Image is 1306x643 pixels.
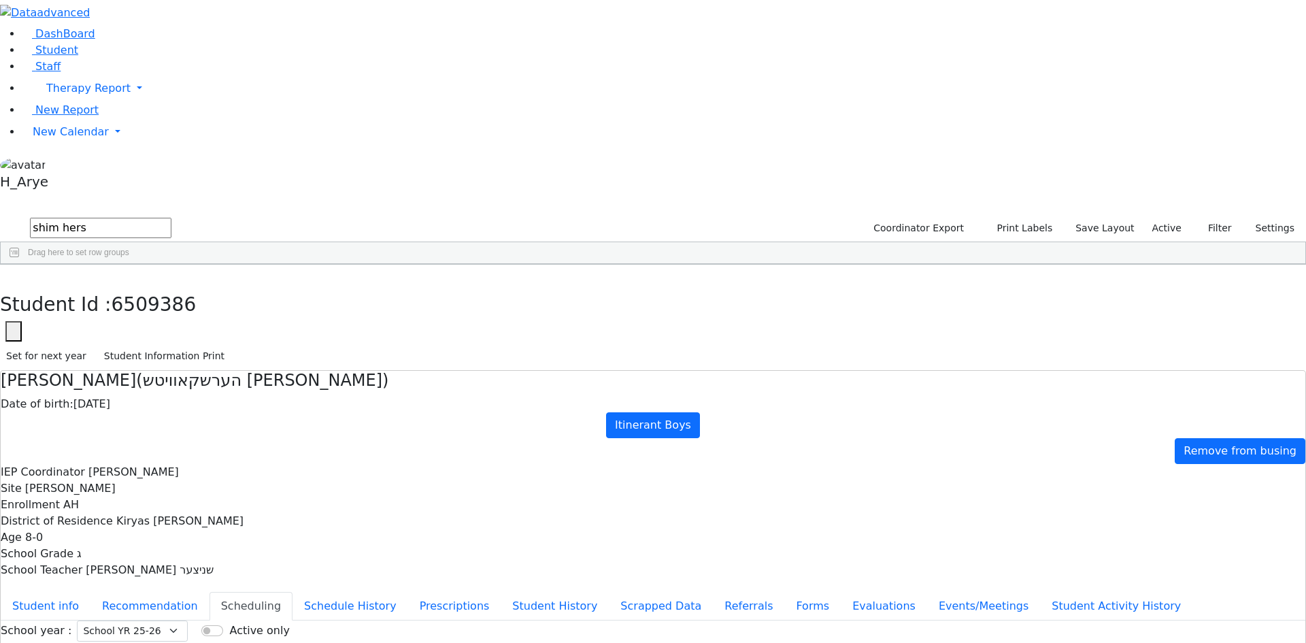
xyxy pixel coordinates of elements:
[33,125,109,138] span: New Calendar
[1175,438,1305,464] a: Remove from busing
[1,546,73,562] label: School Grade
[292,592,408,621] button: Schedule History
[1,513,113,529] label: District of Residence
[77,547,82,560] span: ג
[1184,444,1296,457] span: Remove from busing
[1190,218,1238,239] button: Filter
[90,592,210,621] button: Recommendation
[1,562,82,578] label: School Teacher
[63,498,79,511] span: AH
[98,346,231,367] button: Student Information Print
[1,396,1305,412] div: [DATE]
[229,623,289,639] label: Active only
[1,529,22,546] label: Age
[22,60,61,73] a: Staff
[30,218,171,238] input: Search
[1,592,90,621] button: Student info
[35,60,61,73] span: Staff
[784,592,841,621] button: Forms
[1238,218,1301,239] button: Settings
[25,482,116,495] span: [PERSON_NAME]
[35,44,78,56] span: Student
[1,480,22,497] label: Site
[1040,592,1192,621] button: Student Activity History
[606,412,700,438] a: Itinerant Boys
[88,465,179,478] span: [PERSON_NAME]
[136,371,388,390] span: (הערשקאוויטש [PERSON_NAME])
[927,592,1040,621] button: Events/Meetings
[22,75,1306,102] a: Therapy Report
[22,27,95,40] a: DashBoard
[1146,218,1188,239] label: Active
[408,592,501,621] button: Prescriptions
[35,27,95,40] span: DashBoard
[210,592,292,621] button: Scheduling
[865,218,970,239] button: Coordinator Export
[713,592,784,621] button: Referrals
[112,293,197,316] span: 6509386
[981,218,1058,239] button: Print Labels
[1,396,73,412] label: Date of birth:
[1,623,71,639] label: School year :
[46,82,131,95] span: Therapy Report
[841,592,927,621] button: Evaluations
[1,497,60,513] label: Enrollment
[116,514,244,527] span: Kiryas [PERSON_NAME]
[501,592,609,621] button: Student History
[22,118,1306,146] a: New Calendar
[35,103,99,116] span: New Report
[1069,218,1140,239] button: Save Layout
[28,248,129,257] span: Drag here to set row groups
[1,371,1305,391] h4: [PERSON_NAME]
[1,464,85,480] label: IEP Coordinator
[609,592,713,621] button: Scrapped Data
[86,563,214,576] span: [PERSON_NAME] שניצער
[25,531,43,544] span: 8-0
[22,103,99,116] a: New Report
[22,44,78,56] a: Student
